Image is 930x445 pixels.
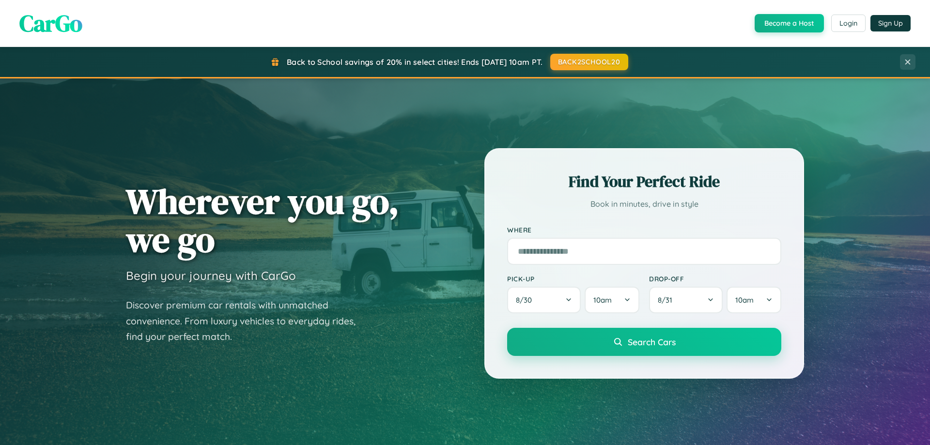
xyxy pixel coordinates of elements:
span: 10am [593,295,612,305]
span: 8 / 31 [658,295,677,305]
button: 8/31 [649,287,723,313]
p: Discover premium car rentals with unmatched convenience. From luxury vehicles to everyday rides, ... [126,297,368,345]
span: 10am [735,295,754,305]
label: Where [507,226,781,234]
h2: Find Your Perfect Ride [507,171,781,192]
button: 10am [727,287,781,313]
button: Search Cars [507,328,781,356]
span: Back to School savings of 20% in select cities! Ends [DATE] 10am PT. [287,57,542,67]
span: Search Cars [628,337,676,347]
label: Pick-up [507,275,639,283]
span: 8 / 30 [516,295,537,305]
label: Drop-off [649,275,781,283]
p: Book in minutes, drive in style [507,197,781,211]
button: Login [831,15,866,32]
h3: Begin your journey with CarGo [126,268,296,283]
button: BACK2SCHOOL20 [550,54,628,70]
button: Become a Host [755,14,824,32]
h1: Wherever you go, we go [126,182,399,259]
button: 10am [585,287,639,313]
button: Sign Up [870,15,911,31]
span: CarGo [19,7,82,39]
button: 8/30 [507,287,581,313]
